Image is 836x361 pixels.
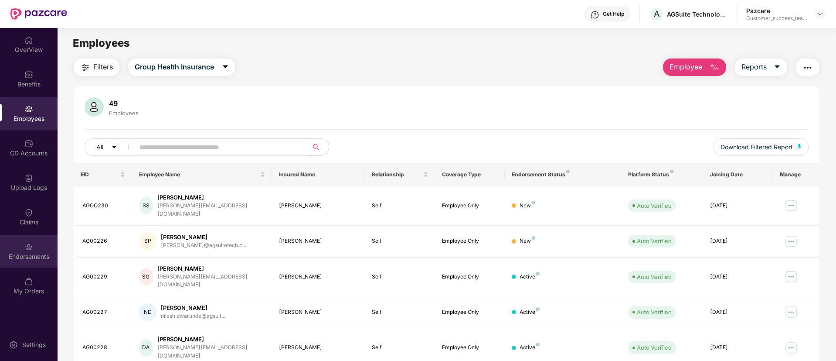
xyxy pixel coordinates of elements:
img: svg+xml;base64,PHN2ZyB4bWxucz0iaHR0cDovL3d3dy53My5vcmcvMjAwMC9zdmciIHdpZHRoPSI4IiBoZWlnaHQ9IjgiIH... [536,307,540,311]
div: New [520,237,535,245]
img: svg+xml;base64,PHN2ZyBpZD0iQ2xhaW0iIHhtbG5zPSJodHRwOi8vd3d3LnczLm9yZy8yMDAwL3N2ZyIgd2lkdGg9IjIwIi... [24,208,33,217]
span: Employee Name [139,171,258,178]
span: Employees [73,37,130,49]
span: All [96,142,103,152]
div: Employee Only [442,237,498,245]
div: Auto Verified [637,343,672,352]
th: Manage [773,163,819,186]
img: svg+xml;base64,PHN2ZyB4bWxucz0iaHR0cDovL3d3dy53My5vcmcvMjAwMC9zdmciIHdpZHRoPSI4IiBoZWlnaHQ9IjgiIH... [536,343,540,346]
div: Pazcare [746,7,807,15]
div: AG00226 [82,237,125,245]
div: Customer_success_team_lead [746,15,807,22]
div: [PERSON_NAME][EMAIL_ADDRESS][DOMAIN_NAME] [157,202,265,218]
div: SG [139,268,153,285]
img: manageButton [784,341,798,355]
span: Group Health Insurance [135,62,214,72]
span: A [654,9,660,19]
img: manageButton [784,234,798,248]
div: Employees [107,110,140,117]
div: Self [372,237,428,245]
div: [PERSON_NAME] [279,344,358,352]
img: svg+xml;base64,PHN2ZyB4bWxucz0iaHR0cDovL3d3dy53My5vcmcvMjAwMC9zdmciIHhtbG5zOnhsaW5rPSJodHRwOi8vd3... [85,97,104,117]
img: svg+xml;base64,PHN2ZyBpZD0iQ0RfQWNjb3VudHMiIGRhdGEtbmFtZT0iQ0QgQWNjb3VudHMiIHhtbG5zPSJodHRwOi8vd3... [24,139,33,148]
div: [DATE] [710,237,766,245]
img: New Pazcare Logo [10,8,67,20]
div: [PERSON_NAME] [279,308,358,316]
img: svg+xml;base64,PHN2ZyBpZD0iSGVscC0zMngzMiIgeG1sbnM9Imh0dHA6Ly93d3cudzMub3JnLzIwMDAvc3ZnIiB3aWR0aD... [591,10,599,19]
div: Platform Status [628,171,696,178]
div: Self [372,308,428,316]
img: svg+xml;base64,PHN2ZyB4bWxucz0iaHR0cDovL3d3dy53My5vcmcvMjAwMC9zdmciIHhtbG5zOnhsaW5rPSJodHRwOi8vd3... [709,62,720,73]
div: AG00229 [82,273,125,281]
div: [PERSON_NAME]@agsuitetech.c... [161,241,246,250]
th: EID [74,163,132,186]
div: Employee Only [442,308,498,316]
img: svg+xml;base64,PHN2ZyB4bWxucz0iaHR0cDovL3d3dy53My5vcmcvMjAwMC9zdmciIHdpZHRoPSIyNCIgaGVpZ2h0PSIyNC... [802,62,813,73]
div: AGOO230 [82,202,125,210]
span: caret-down [774,63,781,71]
div: [PERSON_NAME][EMAIL_ADDRESS][DOMAIN_NAME] [157,273,265,289]
span: caret-down [222,63,229,71]
div: Self [372,273,428,281]
div: Active [520,273,540,281]
div: [PERSON_NAME] [161,304,225,312]
div: [PERSON_NAME] [161,233,246,241]
img: svg+xml;base64,PHN2ZyB4bWxucz0iaHR0cDovL3d3dy53My5vcmcvMjAwMC9zdmciIHdpZHRoPSIyNCIgaGVpZ2h0PSIyNC... [80,62,91,73]
span: caret-down [111,144,117,151]
div: AGSuite Technologies Pvt Ltd [667,10,728,18]
div: New [520,202,535,210]
img: svg+xml;base64,PHN2ZyB4bWxucz0iaHR0cDovL3d3dy53My5vcmcvMjAwMC9zdmciIHhtbG5zOnhsaW5rPSJodHRwOi8vd3... [797,144,802,149]
span: Filters [93,62,113,72]
div: SP [139,233,156,250]
button: search [307,138,329,156]
img: svg+xml;base64,PHN2ZyB4bWxucz0iaHR0cDovL3d3dy53My5vcmcvMjAwMC9zdmciIHdpZHRoPSI4IiBoZWlnaHQ9IjgiIH... [532,236,535,240]
div: Active [520,344,540,352]
img: manageButton [784,270,798,284]
span: Reports [741,62,767,72]
div: [PERSON_NAME] [279,273,358,281]
div: nilesh.dwarunde@agsuit... [161,312,225,320]
div: [DATE] [710,202,766,210]
div: [PERSON_NAME][EMAIL_ADDRESS][DOMAIN_NAME] [157,344,265,360]
div: [DATE] [710,273,766,281]
img: svg+xml;base64,PHN2ZyBpZD0iU2V0dGluZy0yMHgyMCIgeG1sbnM9Imh0dHA6Ly93d3cudzMub3JnLzIwMDAvc3ZnIiB3aW... [9,340,18,349]
th: Insured Name [272,163,365,186]
div: SS [139,197,153,214]
img: svg+xml;base64,PHN2ZyB4bWxucz0iaHR0cDovL3d3dy53My5vcmcvMjAwMC9zdmciIHdpZHRoPSI4IiBoZWlnaHQ9IjgiIH... [532,201,535,204]
button: Allcaret-down [85,138,138,156]
div: Active [520,308,540,316]
img: manageButton [784,305,798,319]
img: svg+xml;base64,PHN2ZyBpZD0iTXlfT3JkZXJzIiBkYXRhLW5hbWU9Ik15IE9yZGVycyIgeG1sbnM9Imh0dHA6Ly93d3cudz... [24,277,33,286]
div: DA [139,339,153,357]
th: Joining Date [703,163,773,186]
th: Coverage Type [435,163,505,186]
div: AG00228 [82,344,125,352]
div: Employee Only [442,202,498,210]
div: Get Help [603,10,624,17]
div: [DATE] [710,308,766,316]
button: Download Filtered Report [714,138,809,156]
img: svg+xml;base64,PHN2ZyBpZD0iSG9tZSIgeG1sbnM9Imh0dHA6Ly93d3cudzMub3JnLzIwMDAvc3ZnIiB3aWR0aD0iMjAiIG... [24,36,33,45]
div: Self [372,344,428,352]
img: svg+xml;base64,PHN2ZyB4bWxucz0iaHR0cDovL3d3dy53My5vcmcvMjAwMC9zdmciIHdpZHRoPSI4IiBoZWlnaHQ9IjgiIH... [670,170,673,173]
img: svg+xml;base64,PHN2ZyBpZD0iRHJvcGRvd24tMzJ4MzIiIHhtbG5zPSJodHRwOi8vd3d3LnczLm9yZy8yMDAwL3N2ZyIgd2... [817,10,824,17]
div: Auto Verified [637,272,672,281]
div: [PERSON_NAME] [157,335,265,344]
button: Reportscaret-down [735,58,787,76]
span: Download Filtered Report [720,142,793,152]
div: ND [139,303,156,321]
img: svg+xml;base64,PHN2ZyBpZD0iRW1wbG95ZWVzIiB4bWxucz0iaHR0cDovL3d3dy53My5vcmcvMjAwMC9zdmciIHdpZHRoPS... [24,105,33,113]
img: svg+xml;base64,PHN2ZyB4bWxucz0iaHR0cDovL3d3dy53My5vcmcvMjAwMC9zdmciIHdpZHRoPSI4IiBoZWlnaHQ9IjgiIH... [566,170,570,173]
button: Filters [74,58,119,76]
img: svg+xml;base64,PHN2ZyBpZD0iRW5kb3JzZW1lbnRzIiB4bWxucz0iaHR0cDovL3d3dy53My5vcmcvMjAwMC9zdmciIHdpZH... [24,243,33,251]
img: svg+xml;base64,PHN2ZyB4bWxucz0iaHR0cDovL3d3dy53My5vcmcvMjAwMC9zdmciIHdpZHRoPSI4IiBoZWlnaHQ9IjgiIH... [536,272,540,275]
span: Employee [669,62,702,72]
button: Employee [663,58,726,76]
span: Relationship [372,171,421,178]
div: Auto Verified [637,201,672,210]
div: [PERSON_NAME] [157,265,265,273]
img: svg+xml;base64,PHN2ZyBpZD0iVXBsb2FkX0xvZ3MiIGRhdGEtbmFtZT0iVXBsb2FkIExvZ3MiIHhtbG5zPSJodHRwOi8vd3... [24,174,33,182]
div: AG00227 [82,308,125,316]
th: Employee Name [132,163,272,186]
div: [PERSON_NAME] [157,193,265,202]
